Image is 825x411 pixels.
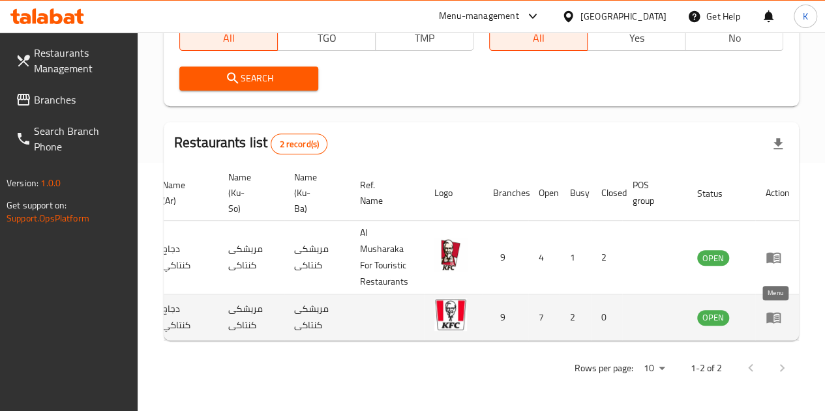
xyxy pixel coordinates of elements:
[580,9,667,23] div: [GEOGRAPHIC_DATA]
[7,175,38,191] span: Version:
[483,221,528,294] td: 9
[34,123,127,154] span: Search Branch Phone
[5,37,138,84] a: Restaurants Management
[697,251,729,266] span: OPEN
[528,221,560,294] td: 4
[691,29,778,48] span: No
[803,9,808,23] span: K
[218,294,284,341] td: مریشکی کنتاکی
[5,84,138,115] a: Branches
[360,177,408,208] span: Ref. Name
[218,221,284,294] td: مریشکی کنتاکی
[560,221,591,294] td: 1
[762,128,794,160] div: Export file
[152,294,218,341] td: دجاج كنتاكي
[277,25,376,51] button: TGO
[34,92,127,107] span: Branches
[7,197,67,214] span: Get support on:
[593,29,680,48] span: Yes
[691,360,722,376] p: 1-2 of 2
[434,298,467,331] img: KFC
[697,250,729,266] div: OPEN
[162,177,202,208] span: Name (Ar)
[271,138,327,150] span: 2 record(s)
[591,165,622,221] th: Closed
[350,221,424,294] td: Al Musharaka For Touristic Restaurants
[179,25,278,51] button: All
[34,45,127,76] span: Restaurants Management
[495,29,582,48] span: All
[483,165,528,221] th: Branches
[587,25,685,51] button: Yes
[152,221,218,294] td: دجاج كنتاكي
[697,186,740,201] span: Status
[283,29,370,48] span: TGO
[381,29,468,48] span: TMP
[284,294,350,341] td: مریشکی کنتاکی
[575,360,633,376] p: Rows per page:
[7,210,89,227] a: Support.OpsPlatform
[185,29,273,48] span: All
[489,25,588,51] button: All
[560,165,591,221] th: Busy
[284,221,350,294] td: مریشکی کنتاکی
[190,70,308,87] span: Search
[5,115,138,162] a: Search Branch Phone
[439,8,519,24] div: Menu-management
[591,294,622,341] td: 0
[434,238,467,271] img: KFC
[29,165,800,341] table: enhanced table
[697,310,729,325] span: OPEN
[766,249,790,265] div: Menu
[560,294,591,341] td: 2
[591,221,622,294] td: 2
[40,175,61,191] span: 1.0.0
[228,169,268,216] span: Name (Ku-So)
[528,294,560,341] td: 7
[638,359,670,378] div: Rows per page:
[528,165,560,221] th: Open
[633,177,671,208] span: POS group
[179,66,319,91] button: Search
[697,310,729,326] div: OPEN
[483,294,528,341] td: 9
[174,133,327,154] h2: Restaurants list
[755,165,800,221] th: Action
[685,25,783,51] button: No
[294,169,334,216] span: Name (Ku-Ba)
[375,25,473,51] button: TMP
[424,165,483,221] th: Logo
